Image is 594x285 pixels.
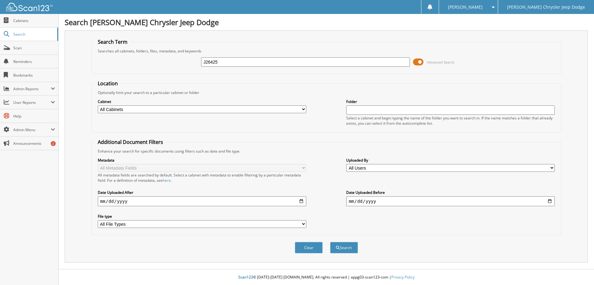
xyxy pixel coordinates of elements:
label: Folder [346,99,555,104]
span: Advanced Search [427,60,454,65]
div: All metadata fields are searched by default. Select a cabinet with metadata to enable filtering b... [98,172,306,183]
a: Privacy Policy [391,274,415,280]
label: Uploaded By [346,158,555,163]
div: Enhance your search for specific documents using filters such as date and file type. [95,149,558,154]
span: Scan123 [238,274,253,280]
button: Clear [295,242,323,253]
label: Cabinet [98,99,306,104]
label: Date Uploaded Before [346,190,555,195]
legend: Search Term [95,38,131,45]
h1: Search [PERSON_NAME] Chrysler Jeep Dodge [65,17,588,27]
button: Search [330,242,358,253]
div: 2 [51,141,56,146]
img: scan123-logo-white.svg [6,3,53,11]
div: Optionally limit your search to a particular cabinet or folder [95,90,558,95]
span: [PERSON_NAME] [448,5,483,9]
div: © [DATE]-[DATE] [DOMAIN_NAME]. All rights reserved | appg03-scan123-com | [58,270,594,285]
span: Search [13,32,54,37]
span: [PERSON_NAME] Chrysler Jeep Dodge [507,5,585,9]
div: Select a cabinet and begin typing the name of the folder you want to search in. If the name match... [346,115,555,126]
label: Date Uploaded After [98,190,306,195]
a: here [163,178,171,183]
span: Reminders [13,59,55,64]
input: end [346,196,555,206]
span: User Reports [13,100,51,105]
div: Searches all cabinets, folders, files, metadata, and keywords [95,48,558,54]
label: Metadata [98,158,306,163]
span: Admin Menu [13,127,51,132]
legend: Additional Document Filters [95,139,166,145]
span: Cabinets [13,18,55,23]
span: Admin Reports [13,86,51,91]
span: Announcements [13,141,55,146]
label: File type [98,214,306,219]
span: Help [13,114,55,119]
span: Bookmarks [13,73,55,78]
span: Scan [13,45,55,51]
legend: Location [95,80,121,87]
input: start [98,196,306,206]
